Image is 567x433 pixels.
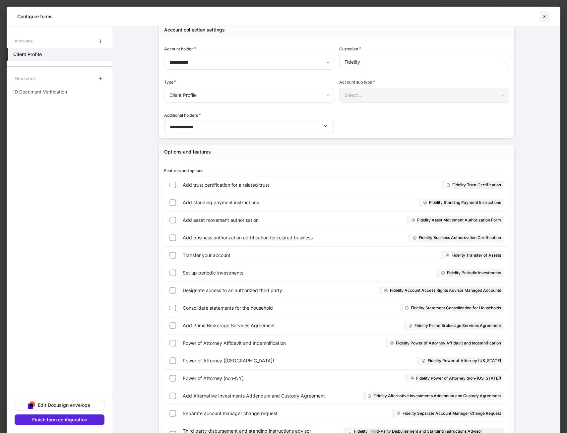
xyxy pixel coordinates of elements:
[417,217,501,223] h6: Fidelity Asset Movement Authorization Form
[339,79,375,85] h6: Account sub type
[183,252,331,259] span: Transfer your account
[164,88,334,102] div: Client Profile
[164,167,203,174] h6: Features and options
[183,393,339,399] span: Add Alternative Investments Addendum and Custody Agreement
[183,410,330,417] span: Separate account manager change request
[183,322,334,329] span: Add Prime Brokerage Services Agreement
[164,149,211,155] div: Options and features
[411,305,501,311] h6: Fidelity Statement Consolidation for Households
[183,340,330,346] span: Power of Attorney Affidavit and Indemnification
[13,51,42,58] h5: Client Profile
[390,287,501,293] h6: Fidelity Account Access Rights Advisor Managed Accounts
[7,48,112,61] a: Client Profile
[164,112,201,118] h6: Additional holders
[15,414,104,425] button: Finish form configuration
[452,182,501,188] h6: Fidelity Trust Certification
[183,357,341,364] span: Power of Attorney ([GEOGRAPHIC_DATA])
[183,234,355,241] span: Add business authorization certification for related business
[183,375,319,382] span: Power of Attorney (non-NY)
[183,287,326,294] span: Designate access to an authorized third party
[414,322,501,329] h6: Fidelity Prime Brokerage Services Agreement
[447,270,501,276] h6: Fidelity Periodic Investments
[419,234,501,241] h6: Fidelity Business Authorization Certification
[164,45,196,52] h6: Account holder
[17,13,53,20] h5: Configure forms
[164,79,176,85] h6: Type
[32,416,87,423] div: Finish form configuration
[183,217,327,223] span: Add asset movement authorization
[7,85,112,98] a: ID Document Verification
[396,340,501,346] h6: Fidelity Power of Attorney Affidavit and Indemnification
[15,35,32,47] div: Accounts
[452,252,501,258] h6: Fidelity Transfer of Assets
[38,402,90,408] div: Edit Docusign envelope
[428,357,501,364] h6: Fidelity Power of Attorney [US_STATE]
[416,375,501,381] h6: Fidelity Power of Attorney (non-[US_STATE])
[13,89,67,95] p: ID Document Verification
[183,199,334,206] span: Add standing payment instructions
[183,182,350,188] span: Add trust certification for a related trust
[15,73,35,84] div: Firm forms
[339,88,509,102] div: Select...
[164,27,225,33] div: Account collection settings
[339,45,361,52] h6: Custodian
[429,199,501,206] h6: Fidelity Standing Payment Instructions
[15,400,104,410] button: Edit Docusign envelope
[183,305,331,311] span: Consolidate statements for the household
[373,393,501,399] h6: Fidelity Alternative Investments Addendum and Custody Agreement
[339,55,509,69] div: Fidelity
[403,410,501,416] h6: Fidelity Separate Account Manager Change Request
[183,270,335,276] span: Set up periodic investments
